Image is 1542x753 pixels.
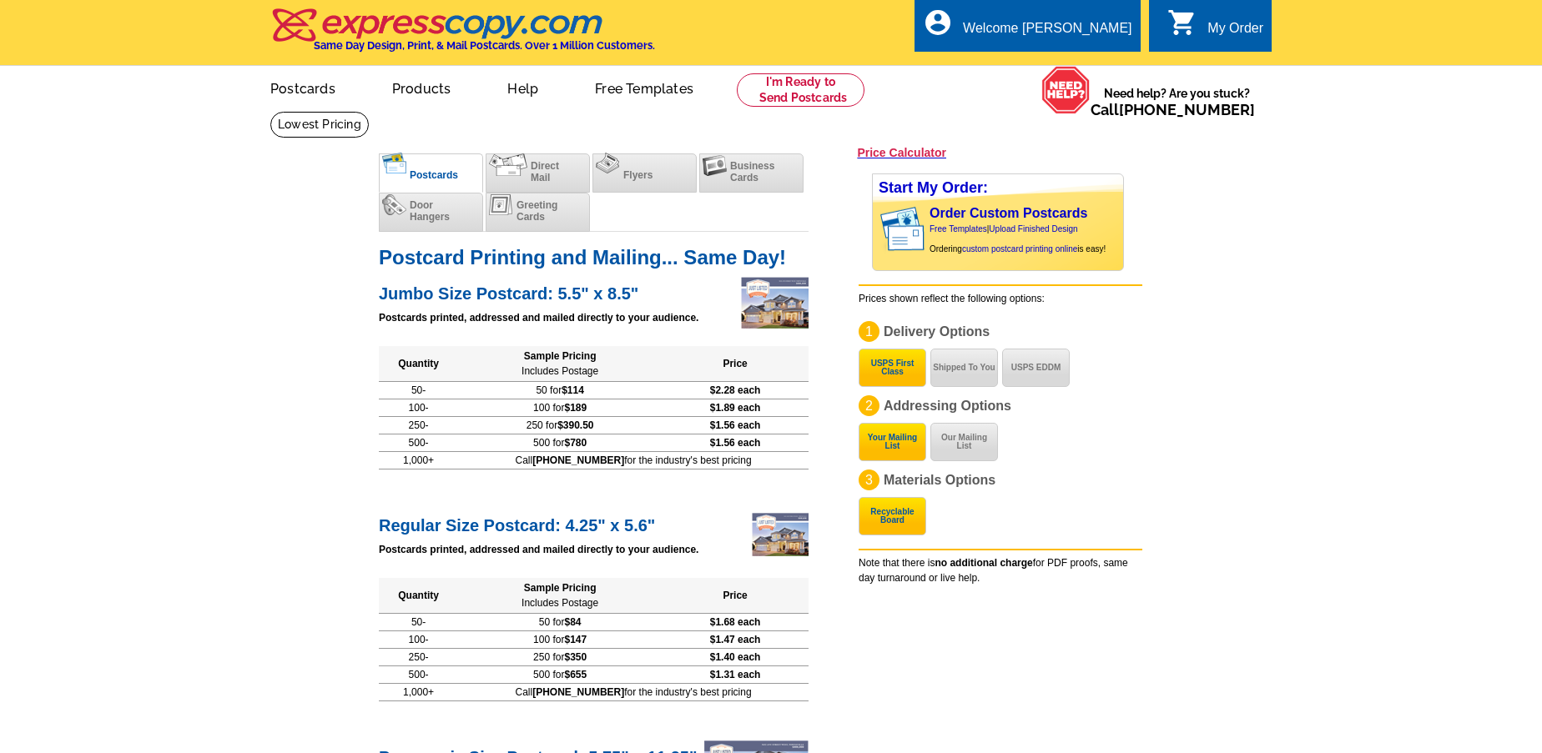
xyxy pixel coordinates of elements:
img: background image for postcard [873,202,886,257]
button: Shipped To You [930,349,998,387]
span: $780 [564,437,587,449]
span: $147 [564,634,587,645]
th: Price [662,346,809,382]
div: 3 [859,469,879,490]
span: Addressing Options [884,399,1011,413]
div: 1 [859,321,879,342]
div: 2 [859,395,879,416]
div: Start My Order: [873,174,1123,202]
span: $1.56 each [710,419,761,431]
a: Products [365,68,478,107]
div: Note that there is for PDF proofs, same day turnaround or live help. [859,549,1142,585]
img: help [1041,66,1091,114]
span: Prices shown reflect the following options: [859,293,1045,304]
img: directmail.png [489,153,527,176]
td: 1,000+ [379,451,458,469]
a: Free Templates [568,68,720,107]
img: flyers.png [596,153,620,173]
img: greetingcards.png [489,194,513,215]
span: $390.50 [557,419,593,431]
span: Greeting Cards [517,199,557,223]
button: USPS First Class [859,349,926,387]
span: | Ordering is easy! [930,224,1106,254]
span: Flyers [623,169,653,181]
th: Sample Pricing [458,346,662,382]
span: $2.28 each [710,384,761,396]
span: Includes Postage [522,597,598,609]
a: Upload Finished Design [989,224,1077,233]
th: Quantity [379,346,458,382]
a: Same Day Design, Print, & Mail Postcards. Over 1 Million Customers. [270,20,655,52]
div: My Order [1207,21,1263,44]
td: 250- [379,648,458,665]
a: [PHONE_NUMBER] [1119,101,1255,118]
td: 100 for [458,399,662,416]
span: $84 [564,616,581,628]
span: Delivery Options [884,324,990,339]
button: Your Mailing List [859,423,926,461]
td: 50- [379,613,458,630]
td: 500- [379,665,458,683]
a: custom postcard printing online [962,244,1077,254]
td: 100- [379,630,458,648]
img: post card showing stamp and address area [877,202,936,257]
span: $1.56 each [710,437,761,449]
strong: Postcards printed, addressed and mailed directly to your audience. [379,312,698,324]
button: Our Mailing List [930,423,998,461]
td: 500 for [458,665,662,683]
span: $1.47 each [710,634,761,645]
a: Postcards [244,68,362,107]
i: shopping_cart [1167,8,1197,38]
span: $1.89 each [710,402,761,414]
span: Need help? Are you stuck? [1091,85,1263,118]
a: Help [481,68,565,107]
img: doorhangers.png [382,194,406,215]
h2: Jumbo Size Postcard: 5.5" x 8.5" [379,279,809,304]
td: 100- [379,399,458,416]
b: [PHONE_NUMBER] [532,686,624,698]
a: Order Custom Postcards [930,206,1087,220]
td: Call for the industry's best pricing [458,451,809,469]
h2: Regular Size Postcard: 4.25" x 5.6" [379,511,809,535]
span: Direct Mail [531,160,559,183]
td: 500 for [458,434,662,451]
a: Free Templates [930,224,987,233]
span: $655 [564,669,587,680]
button: USPS EDDM [1002,349,1070,387]
img: businesscards.png [703,155,727,176]
i: account_circle [923,8,953,38]
td: 250 for [458,416,662,434]
iframe: To enrich screen reader interactions, please activate Accessibility in Grammarly extension settings [1208,365,1542,753]
span: Postcards [410,169,458,181]
span: Includes Postage [522,365,598,377]
span: $1.40 each [710,651,761,663]
td: 50- [379,381,458,399]
strong: Postcards printed, addressed and mailed directly to your audience. [379,544,698,555]
th: Sample Pricing [458,578,662,614]
span: $1.31 each [710,669,761,680]
td: 50 for [458,613,662,630]
td: 50 for [458,381,662,399]
td: 250- [379,416,458,434]
b: [PHONE_NUMBER] [532,454,624,466]
h1: Postcard Printing and Mailing... Same Day! [379,248,809,266]
h4: Same Day Design, Print, & Mail Postcards. Over 1 Million Customers. [314,39,655,52]
td: Call for the industry's best pricing [458,683,809,700]
td: 250 for [458,648,662,665]
button: Recyclable Board [859,497,926,535]
td: 1,000+ [379,683,458,700]
span: Door Hangers [410,199,450,223]
span: $114 [562,384,584,396]
span: $1.68 each [710,616,761,628]
a: shopping_cart My Order [1167,18,1263,39]
span: Call [1091,101,1255,118]
td: 500- [379,434,458,451]
span: Materials Options [884,473,995,487]
a: Price Calculator [857,145,946,160]
span: $350 [564,651,587,663]
th: Quantity [379,578,458,614]
span: Business Cards [730,160,774,183]
img: postcards_c.png [382,153,406,173]
div: Welcome [PERSON_NAME] [963,21,1131,44]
